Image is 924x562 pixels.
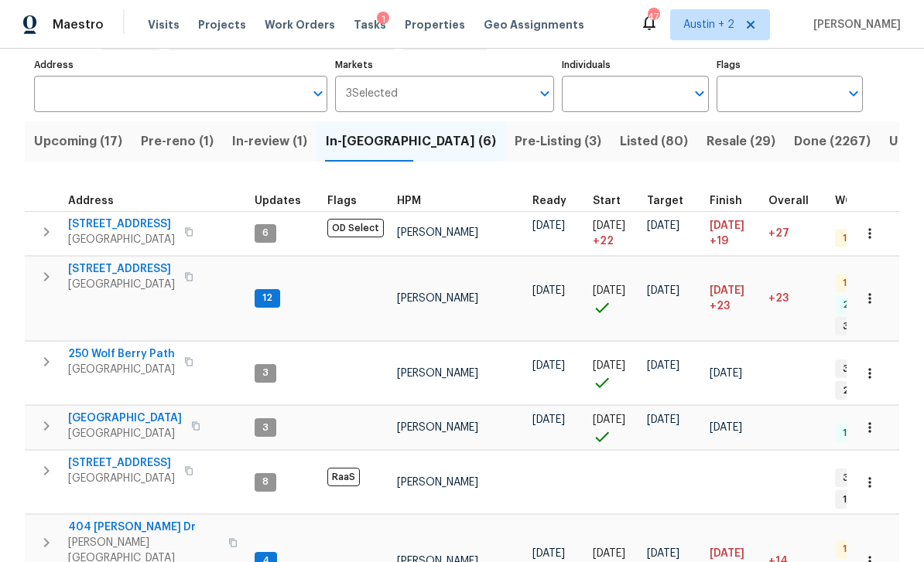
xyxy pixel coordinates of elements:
span: Flags [327,196,357,206]
span: Tasks [354,19,386,30]
label: Individuals [562,60,708,70]
span: [DATE] [532,285,565,296]
div: Target renovation project end date [647,196,697,206]
span: +23 [768,293,789,304]
button: Open [307,83,329,104]
span: [PERSON_NAME] [397,477,478,488]
td: Scheduled to finish 19 day(s) late [703,211,762,255]
span: [DATE] [710,548,744,559]
span: [STREET_ADDRESS] [68,261,175,277]
span: [PERSON_NAME] [397,368,478,379]
span: 1 QC [837,543,870,556]
span: 3 [256,366,275,380]
span: [GEOGRAPHIC_DATA] [68,410,182,426]
span: [STREET_ADDRESS] [68,216,175,232]
span: +27 [768,228,789,239]
span: [DATE] [710,285,744,296]
div: 47 [648,9,659,25]
div: Actual renovation start date [593,196,635,206]
span: Done (2267) [794,131,871,152]
span: [GEOGRAPHIC_DATA] [68,232,175,247]
td: Project started on time [587,256,641,341]
span: Projects [198,17,246,32]
span: 12 [256,291,279,305]
span: Updates [255,196,301,206]
span: +19 [710,233,728,249]
span: [DATE] [593,360,625,371]
td: 23 day(s) past target finish date [762,256,829,341]
span: 3 [256,421,275,434]
span: [DATE] [593,220,625,231]
span: Visits [148,17,180,32]
span: [DATE] [647,285,679,296]
span: [DATE] [593,548,625,559]
div: 1 [377,12,389,27]
span: 3 WIP [837,363,874,376]
span: [PERSON_NAME] [807,17,901,32]
div: Earliest renovation start date (first business day after COE or Checkout) [532,196,580,206]
span: 404 [PERSON_NAME] Dr [68,519,219,535]
span: [DATE] [532,414,565,425]
span: 1 QC [837,277,870,290]
label: Markets [335,60,555,70]
button: Open [689,83,710,104]
td: 27 day(s) past target finish date [762,211,829,255]
span: [DATE] [532,360,565,371]
span: Geo Assignments [484,17,584,32]
span: [GEOGRAPHIC_DATA] [68,362,175,377]
span: [GEOGRAPHIC_DATA] [68,277,175,292]
span: 8 [256,475,275,489]
span: Target [647,196,683,206]
td: Scheduled to finish 23 day(s) late [703,256,762,341]
span: Maestro [53,17,104,32]
span: [DATE] [647,220,679,231]
span: Resale (29) [707,131,775,152]
button: Open [534,83,556,104]
span: 3 Accepted [837,320,904,333]
span: Overall [768,196,809,206]
td: Project started 22 days late [587,211,641,255]
span: 1 Accepted [837,493,902,506]
span: Austin + 2 [683,17,734,32]
span: WO Completion [835,196,920,206]
span: + 22 [593,233,614,249]
span: Finish [710,196,742,206]
span: [DATE] [710,220,744,231]
span: [PERSON_NAME] [397,422,478,433]
span: RaaS [327,468,360,486]
label: Address [34,60,327,70]
span: Upcoming (17) [34,131,122,152]
span: In-[GEOGRAPHIC_DATA] (6) [326,131,496,152]
span: 250 Wolf Berry Path [68,346,175,362]
span: [DATE] [647,548,679,559]
div: Days past target finish date [768,196,823,206]
span: Ready [532,196,566,206]
span: +23 [710,298,730,314]
span: 2 Done [837,298,881,312]
span: Work Orders [265,17,335,32]
div: Projected renovation finish date [710,196,756,206]
span: 3 Selected [346,87,398,100]
span: 6 [256,227,275,240]
span: [DATE] [647,414,679,425]
span: [STREET_ADDRESS] [68,455,175,471]
span: Listed (80) [620,131,688,152]
span: 1 Done [837,427,879,440]
span: 1 QC [837,232,870,245]
label: Flags [717,60,863,70]
span: Pre-reno (1) [141,131,214,152]
span: [DATE] [532,548,565,559]
span: In-review (1) [232,131,307,152]
span: Pre-Listing (3) [515,131,601,152]
span: 3 WIP [837,472,874,485]
td: Project started on time [587,342,641,405]
span: [DATE] [710,422,742,433]
button: Open [843,83,864,104]
span: [DATE] [593,285,625,296]
td: Project started on time [587,406,641,450]
span: [PERSON_NAME] [397,293,478,304]
span: [GEOGRAPHIC_DATA] [68,426,182,441]
span: [PERSON_NAME] [397,227,478,238]
span: [DATE] [710,368,742,379]
span: HPM [397,196,421,206]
